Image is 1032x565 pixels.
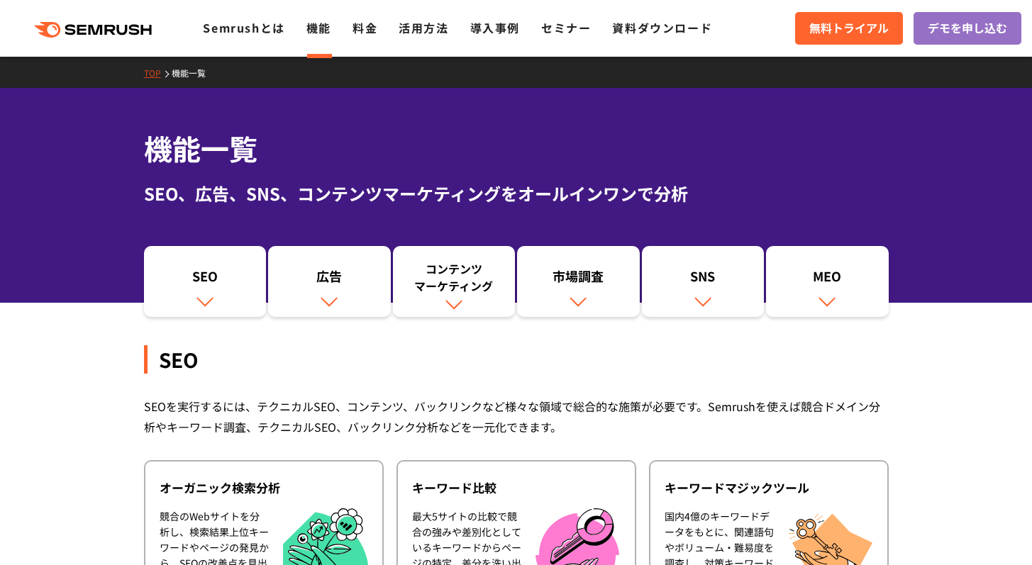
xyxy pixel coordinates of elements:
[541,19,591,36] a: セミナー
[795,12,903,45] a: 無料トライアル
[203,19,284,36] a: Semrushとは
[151,267,260,291] div: SEO
[399,19,448,36] a: 活用方法
[400,260,509,294] div: コンテンツ マーケティング
[412,479,621,496] div: キーワード比較
[773,267,882,291] div: MEO
[306,19,331,36] a: 機能
[393,246,516,317] a: コンテンツマーケティング
[144,181,889,206] div: SEO、広告、SNS、コンテンツマーケティングをオールインワンで分析
[275,267,384,291] div: 広告
[144,128,889,169] h1: 機能一覧
[642,246,765,317] a: SNS
[928,19,1007,38] span: デモを申し込む
[766,246,889,317] a: MEO
[524,267,633,291] div: 市場調査
[160,479,368,496] div: オーガニック検索分析
[809,19,889,38] span: 無料トライアル
[144,246,267,317] a: SEO
[612,19,712,36] a: 資料ダウンロード
[470,19,520,36] a: 導入事例
[144,396,889,437] div: SEOを実行するには、テクニカルSEO、コンテンツ、バックリンクなど様々な領域で総合的な施策が必要です。Semrushを使えば競合ドメイン分析やキーワード調査、テクニカルSEO、バックリンク分析...
[517,246,640,317] a: 市場調査
[665,479,873,496] div: キーワードマジックツール
[144,67,172,79] a: TOP
[914,12,1021,45] a: デモを申し込む
[649,267,758,291] div: SNS
[268,246,391,317] a: 広告
[172,67,216,79] a: 機能一覧
[144,345,889,374] div: SEO
[353,19,377,36] a: 料金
